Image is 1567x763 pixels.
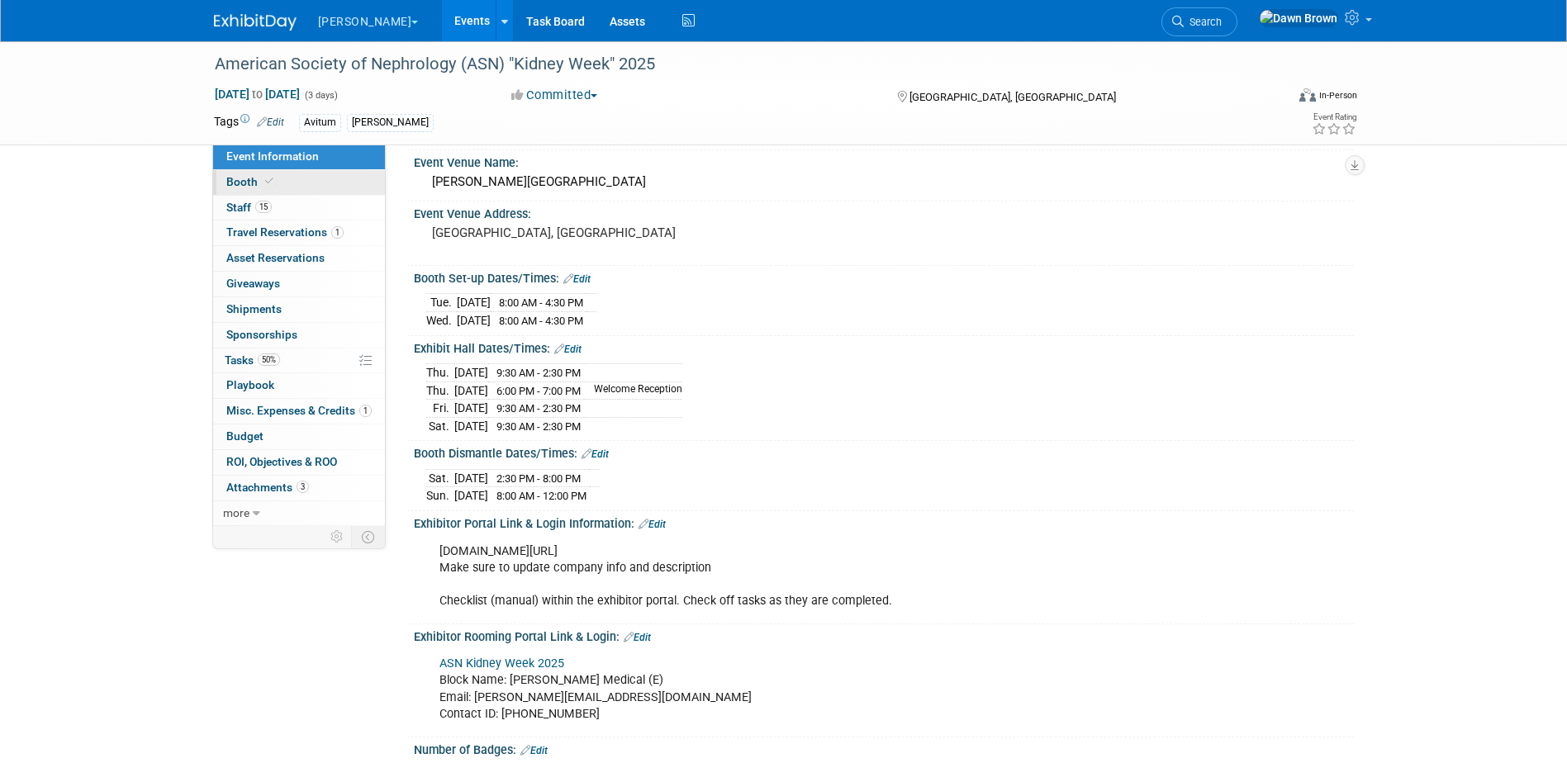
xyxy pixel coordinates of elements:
[347,114,434,131] div: [PERSON_NAME]
[213,272,385,296] a: Giveaways
[439,656,564,671] a: ASN Kidney Week 2025
[1299,88,1316,102] img: Format-Inperson.png
[1312,113,1356,121] div: Event Rating
[213,220,385,245] a: Travel Reservations1
[213,450,385,475] a: ROI, Objectives & ROO
[299,114,341,131] div: Avitum
[426,312,457,329] td: Wed.
[496,402,581,415] span: 9:30 AM - 2:30 PM
[223,506,249,519] span: more
[457,294,491,312] td: [DATE]
[226,378,274,391] span: Playbook
[226,175,277,188] span: Booth
[454,417,488,434] td: [DATE]
[226,277,280,290] span: Giveaways
[414,336,1354,358] div: Exhibit Hall Dates/Times:
[432,225,787,240] pre: [GEOGRAPHIC_DATA], [GEOGRAPHIC_DATA]
[414,150,1354,171] div: Event Venue Name:
[909,91,1116,103] span: [GEOGRAPHIC_DATA], [GEOGRAPHIC_DATA]
[414,737,1354,759] div: Number of Badges:
[414,201,1354,222] div: Event Venue Address:
[213,424,385,449] a: Budget
[520,745,548,756] a: Edit
[255,201,272,213] span: 15
[496,490,586,502] span: 8:00 AM - 12:00 PM
[454,400,488,418] td: [DATE]
[213,348,385,373] a: Tasks50%
[426,487,454,505] td: Sun.
[226,149,319,163] span: Event Information
[454,364,488,382] td: [DATE]
[213,170,385,195] a: Booth
[454,381,488,400] td: [DATE]
[582,448,609,460] a: Edit
[297,481,309,493] span: 3
[213,297,385,322] a: Shipments
[426,469,454,487] td: Sat.
[457,312,491,329] td: [DATE]
[258,353,280,366] span: 50%
[428,647,1172,730] div: Block Name: [PERSON_NAME] Medical (E) Email: [PERSON_NAME][EMAIL_ADDRESS][DOMAIN_NAME] Contact ID...
[303,90,338,101] span: (3 days)
[359,405,372,417] span: 1
[213,501,385,526] a: more
[506,87,604,104] button: Committed
[213,476,385,500] a: Attachments3
[331,226,344,239] span: 1
[226,251,325,264] span: Asset Reservations
[213,323,385,348] a: Sponsorships
[213,145,385,169] a: Event Information
[426,417,454,434] td: Sat.
[257,116,284,128] a: Edit
[226,225,344,239] span: Travel Reservations
[426,381,454,400] td: Thu.
[1161,7,1237,36] a: Search
[1259,9,1338,27] img: Dawn Brown
[226,455,337,468] span: ROI, Objectives & ROO
[624,632,651,643] a: Edit
[639,519,666,530] a: Edit
[209,50,1261,79] div: American Society of Nephrology (ASN) "Kidney Week" 2025
[226,302,282,315] span: Shipments
[226,429,264,443] span: Budget
[213,246,385,271] a: Asset Reservations
[414,441,1354,462] div: Booth Dismantle Dates/Times:
[1318,89,1357,102] div: In-Person
[499,315,583,327] span: 8:00 AM - 4:30 PM
[496,420,581,433] span: 9:30 AM - 2:30 PM
[496,385,581,397] span: 6:00 PM - 7:00 PM
[226,481,309,494] span: Attachments
[249,88,265,101] span: to
[496,367,581,379] span: 9:30 AM - 2:30 PM
[214,87,301,102] span: [DATE] [DATE]
[426,364,454,382] td: Thu.
[226,328,297,341] span: Sponsorships
[1188,86,1358,111] div: Event Format
[226,201,272,214] span: Staff
[563,273,591,285] a: Edit
[214,14,297,31] img: ExhibitDay
[323,526,352,547] td: Personalize Event Tab Strip
[1184,16,1222,28] span: Search
[265,177,273,186] i: Booth reservation complete
[414,266,1354,287] div: Booth Set-up Dates/Times:
[226,404,372,417] span: Misc. Expenses & Credits
[213,196,385,220] a: Staff15
[426,294,457,312] td: Tue.
[426,400,454,418] td: Fri.
[426,169,1341,195] div: [PERSON_NAME][GEOGRAPHIC_DATA]
[428,535,1172,618] div: [DOMAIN_NAME][URL] Make sure to update company info and description Checklist (manual) within the...
[454,469,488,487] td: [DATE]
[454,487,488,505] td: [DATE]
[499,296,583,309] span: 8:00 AM - 4:30 PM
[554,344,582,355] a: Edit
[414,511,1354,533] div: Exhibitor Portal Link & Login Information:
[351,526,385,547] td: Toggle Event Tabs
[214,113,284,132] td: Tags
[225,353,280,367] span: Tasks
[414,624,1354,646] div: Exhibitor Rooming Portal Link & Login:
[213,373,385,398] a: Playbook
[584,381,682,400] td: Welcome Reception
[496,472,581,485] span: 2:30 PM - 8:00 PM
[213,399,385,424] a: Misc. Expenses & Credits1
